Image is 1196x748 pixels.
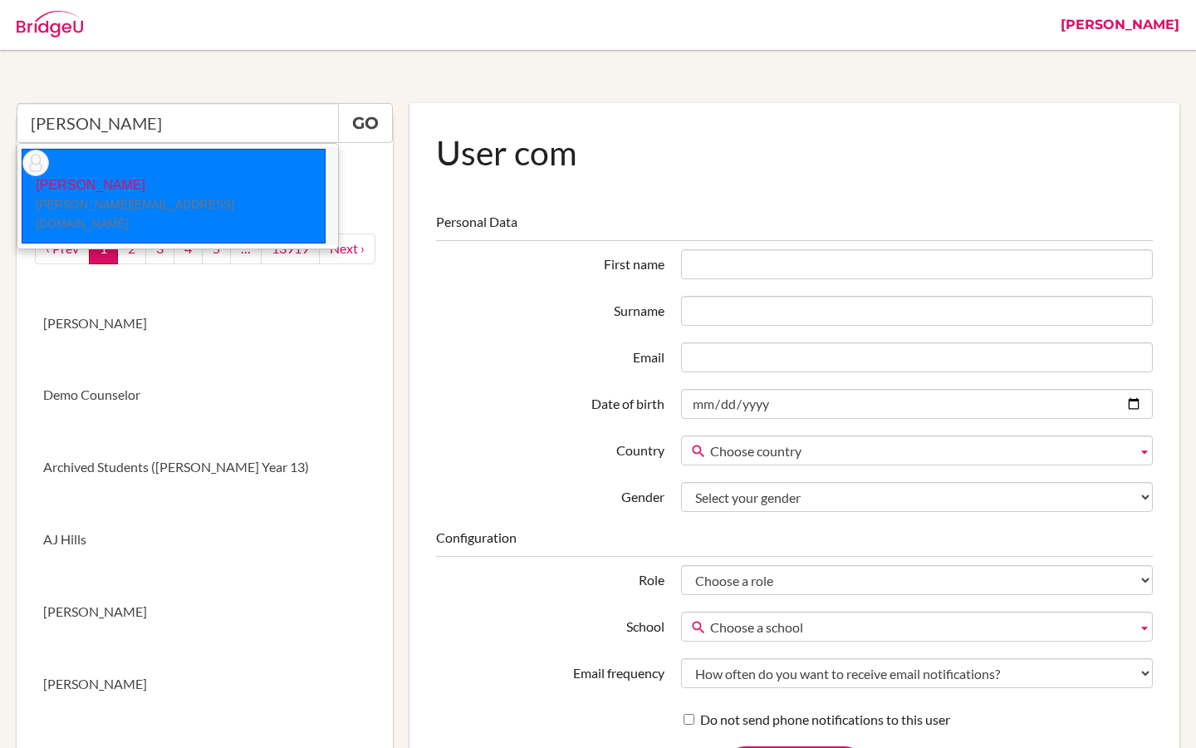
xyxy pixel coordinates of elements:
label: Date of birth [428,389,672,414]
h1: User com [436,130,1153,175]
a: Archived Students ([PERSON_NAME] Year 13) [17,431,393,504]
span: Choose a school [710,613,1130,642]
a: AJ Hills [17,504,393,576]
legend: Configuration [436,529,1153,557]
p: [PERSON_NAME] [22,176,325,234]
label: First name [428,249,672,274]
a: [PERSON_NAME] [17,576,393,648]
label: Email frequency [428,658,672,683]
small: [PERSON_NAME][EMAIL_ADDRESS][DOMAIN_NAME] [36,198,234,230]
label: Role [428,565,672,590]
a: [PERSON_NAME] [17,288,393,360]
label: Country [428,436,672,460]
img: thumb_default-9baad8e6c595f6d87dbccf3bc005204999cb094ff98a76d4c88bb8097aa52fd3.png [22,150,49,176]
input: Quicksearch user [17,103,339,143]
img: Bridge-U [17,11,83,37]
legend: Personal Data [436,213,1153,241]
span: Choose country [710,436,1130,466]
label: Do not send phone notifications to this user [684,711,950,730]
a: Demo Counselor [17,359,393,431]
a: [PERSON_NAME] [17,648,393,721]
label: Surname [428,296,672,321]
a: New User [17,143,393,215]
input: Do not send phone notifications to this user [684,714,694,725]
a: next [319,234,375,264]
label: Email [428,342,672,367]
label: School [428,612,672,637]
label: Gender [428,482,672,507]
a: Go [338,103,393,143]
